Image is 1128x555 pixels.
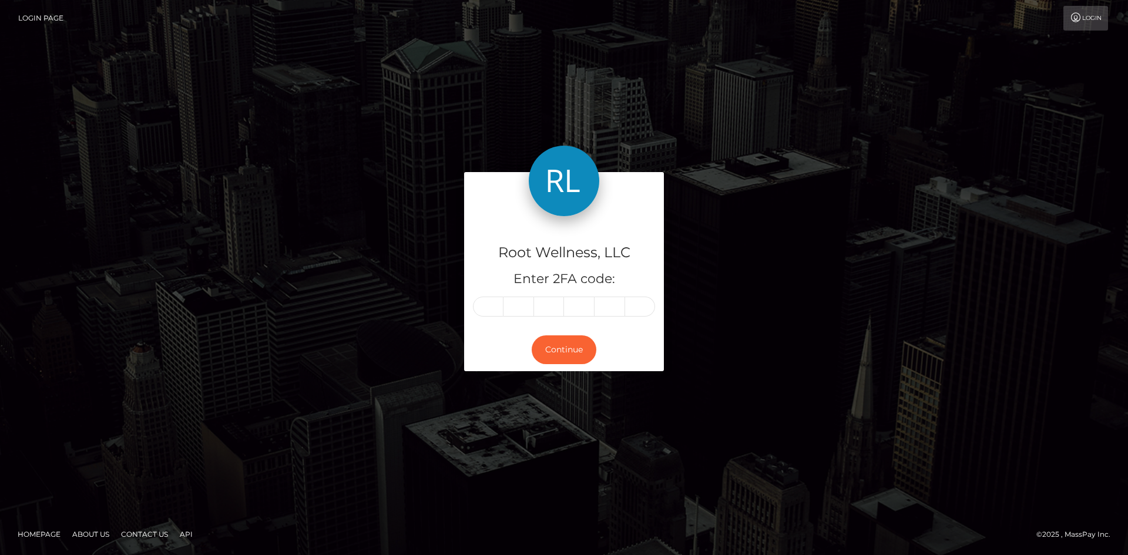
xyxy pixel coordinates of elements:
[18,6,63,31] a: Login Page
[473,243,655,263] h4: Root Wellness, LLC
[1036,528,1119,541] div: © 2025 , MassPay Inc.
[473,270,655,288] h5: Enter 2FA code:
[1063,6,1108,31] a: Login
[68,525,114,543] a: About Us
[116,525,173,543] a: Contact Us
[175,525,197,543] a: API
[529,146,599,216] img: Root Wellness, LLC
[532,335,596,364] button: Continue
[13,525,65,543] a: Homepage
